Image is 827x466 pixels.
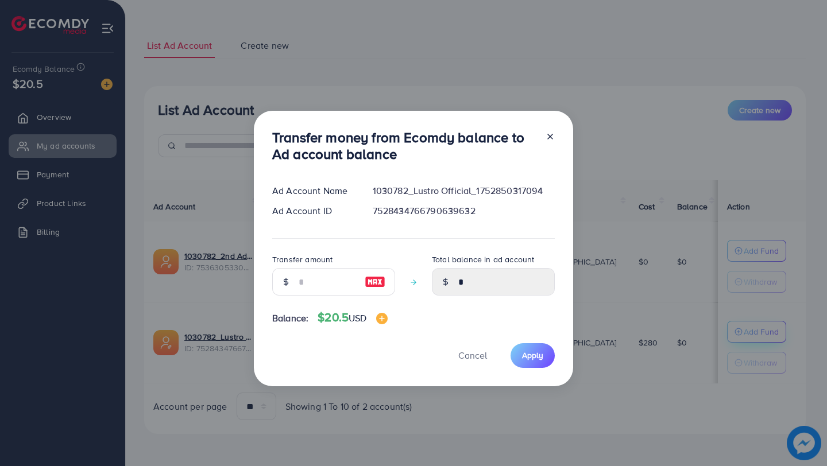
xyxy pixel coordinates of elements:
button: Cancel [444,343,501,368]
div: Ad Account Name [263,184,364,197]
label: Transfer amount [272,254,333,265]
span: Balance: [272,312,308,325]
img: image [376,313,388,324]
label: Total balance in ad account [432,254,534,265]
img: image [365,275,385,289]
div: 7528434766790639632 [364,204,564,218]
div: Ad Account ID [263,204,364,218]
h3: Transfer money from Ecomdy balance to Ad account balance [272,129,536,162]
span: Apply [522,349,543,361]
div: 1030782_Lustro Official_1752850317094 [364,184,564,197]
h4: $20.5 [318,310,387,325]
button: Apply [511,343,555,368]
span: USD [349,312,366,324]
span: Cancel [458,349,487,362]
